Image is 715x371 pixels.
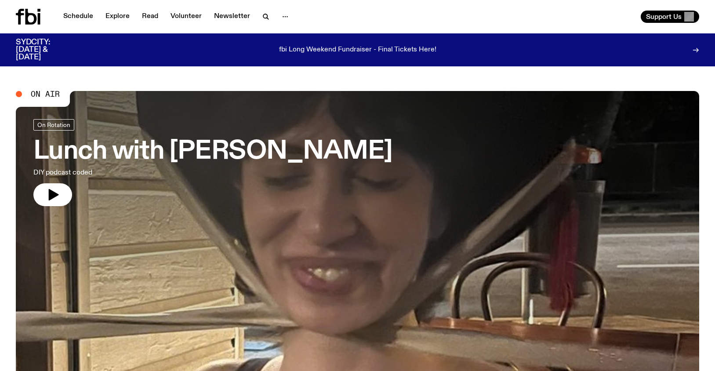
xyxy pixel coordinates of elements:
a: On Rotation [33,119,74,131]
p: fbi Long Weekend Fundraiser - Final Tickets Here! [279,46,436,54]
a: Read [137,11,163,23]
a: Lunch with [PERSON_NAME]DIY podcast coded [33,119,392,206]
span: On Air [31,90,60,98]
h3: Lunch with [PERSON_NAME] [33,139,392,164]
a: Schedule [58,11,98,23]
a: Volunteer [165,11,207,23]
a: Newsletter [209,11,255,23]
a: Explore [100,11,135,23]
button: Support Us [641,11,699,23]
span: Support Us [646,13,682,21]
h3: SYDCITY: [DATE] & [DATE] [16,39,72,61]
span: On Rotation [37,121,70,128]
p: DIY podcast coded [33,167,258,178]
